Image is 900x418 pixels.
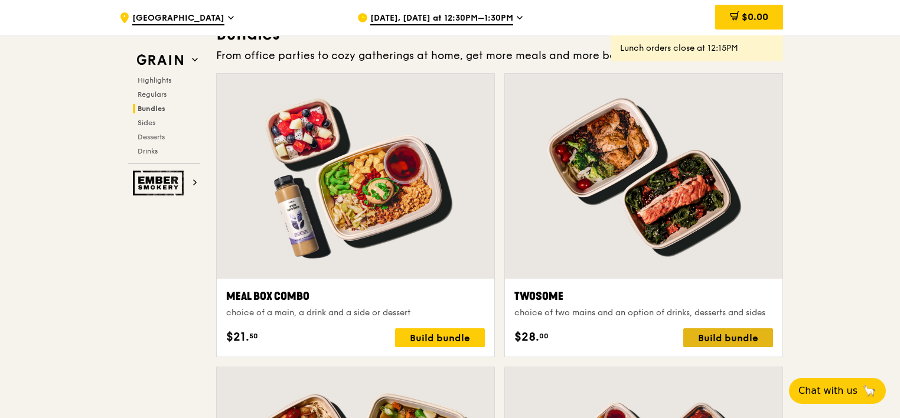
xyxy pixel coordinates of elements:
[138,90,167,99] span: Regulars
[514,288,773,305] div: Twosome
[514,328,539,346] span: $28.
[138,105,165,113] span: Bundles
[514,307,773,319] div: choice of two mains and an option of drinks, desserts and sides
[138,119,155,127] span: Sides
[226,288,485,305] div: Meal Box Combo
[395,328,485,347] div: Build bundle
[133,171,187,195] img: Ember Smokery web logo
[138,76,171,84] span: Highlights
[132,12,224,25] span: [GEOGRAPHIC_DATA]
[789,378,886,404] button: Chat with us🦙
[226,307,485,319] div: choice of a main, a drink and a side or dessert
[539,331,549,341] span: 00
[138,133,165,141] span: Desserts
[742,11,768,22] span: $0.00
[133,50,187,71] img: Grain web logo
[798,384,857,398] span: Chat with us
[370,12,513,25] span: [DATE], [DATE] at 12:30PM–1:30PM
[226,328,249,346] span: $21.
[620,43,774,54] div: Lunch orders close at 12:15PM
[862,384,876,398] span: 🦙
[216,47,783,64] div: From office parties to cozy gatherings at home, get more meals and more bang for your buck.
[683,328,773,347] div: Build bundle
[249,331,258,341] span: 50
[138,147,158,155] span: Drinks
